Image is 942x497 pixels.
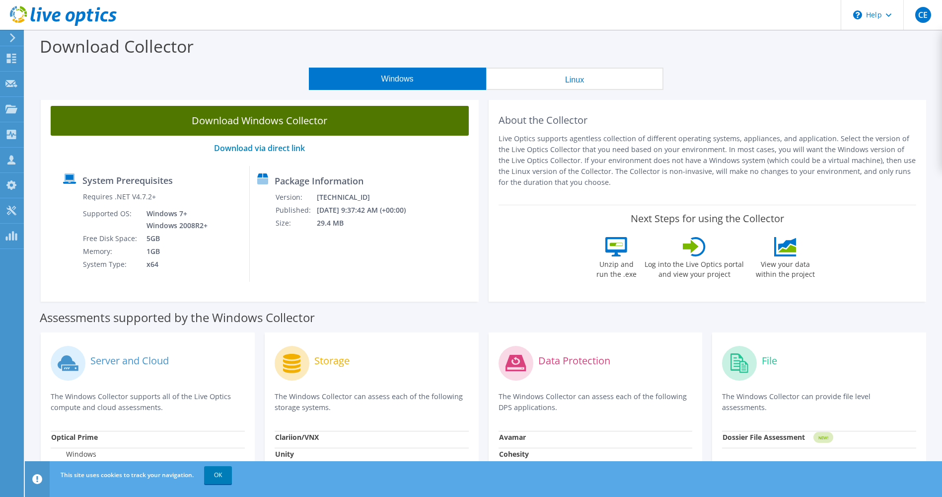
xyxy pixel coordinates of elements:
[204,466,232,484] a: OK
[90,356,169,366] label: Server and Cloud
[316,204,419,217] td: [DATE] 9:37:42 AM (+00:00)
[139,258,210,271] td: x64
[762,356,777,366] label: File
[51,432,98,442] strong: Optical Prime
[82,232,139,245] td: Free Disk Space:
[51,449,96,459] label: Windows
[51,391,245,413] p: The Windows Collector supports all of the Live Optics compute and cloud assessments.
[275,217,316,230] td: Size:
[499,449,529,459] strong: Cohesity
[139,245,210,258] td: 1GB
[314,356,350,366] label: Storage
[486,68,663,90] button: Linux
[309,68,486,90] button: Windows
[915,7,931,23] span: CE
[818,435,828,440] tspan: NEW!
[275,432,319,442] strong: Clariion/VNX
[499,391,693,413] p: The Windows Collector can assess each of the following DPS applications.
[82,175,173,185] label: System Prerequisites
[723,432,805,442] strong: Dossier File Assessment
[631,213,784,225] label: Next Steps for using the Collector
[644,256,744,279] label: Log into the Live Optics portal and view your project
[316,191,419,204] td: [TECHNICAL_ID]
[83,192,156,202] label: Requires .NET V4.7.2+
[499,432,526,442] strong: Avamar
[499,114,917,126] h2: About the Collector
[853,10,862,19] svg: \n
[538,356,610,366] label: Data Protection
[139,207,210,232] td: Windows 7+ Windows 2008R2+
[82,207,139,232] td: Supported OS:
[51,106,469,136] a: Download Windows Collector
[593,256,639,279] label: Unzip and run the .exe
[749,256,821,279] label: View your data within the project
[82,258,139,271] td: System Type:
[61,471,194,479] span: This site uses cookies to track your navigation.
[82,245,139,258] td: Memory:
[214,143,305,154] a: Download via direct link
[499,133,917,188] p: Live Optics supports agentless collection of different operating systems, appliances, and applica...
[275,176,363,186] label: Package Information
[275,191,316,204] td: Version:
[316,217,419,230] td: 29.4 MB
[275,391,469,413] p: The Windows Collector can assess each of the following storage systems.
[40,35,194,58] label: Download Collector
[722,391,916,413] p: The Windows Collector can provide file level assessments.
[275,449,294,459] strong: Unity
[139,232,210,245] td: 5GB
[275,204,316,217] td: Published:
[40,313,315,323] label: Assessments supported by the Windows Collector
